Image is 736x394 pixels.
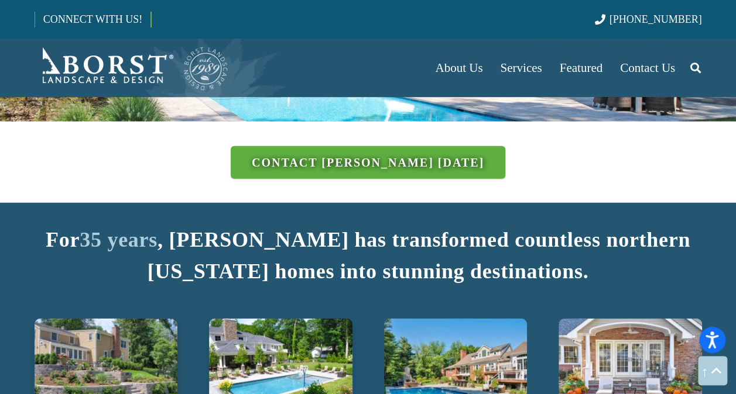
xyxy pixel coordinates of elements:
[35,44,229,91] a: Borst-Logo
[620,61,675,75] span: Contact Us
[684,53,707,82] a: Search
[551,39,611,97] a: Featured
[426,39,491,97] a: About Us
[698,356,727,385] a: Back to top
[435,61,482,75] span: About Us
[610,13,702,25] span: [PHONE_NUMBER]
[594,13,701,25] a: [PHONE_NUMBER]
[80,228,158,251] span: 35 years
[611,39,684,97] a: Contact Us
[35,5,150,33] a: CONNECT WITH US!
[46,228,690,283] b: For , [PERSON_NAME] has transformed countless northern [US_STATE] homes into stunning destinations.
[500,61,542,75] span: Services
[231,146,505,179] a: Contact [PERSON_NAME] [DATE]
[491,39,550,97] a: Services
[560,61,603,75] span: Featured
